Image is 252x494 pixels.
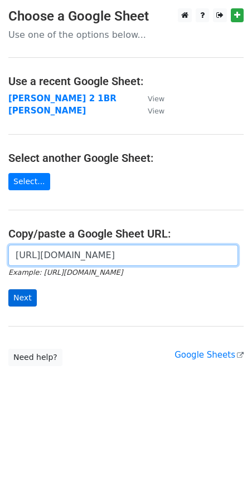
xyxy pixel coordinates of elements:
h4: Copy/paste a Google Sheet URL: [8,227,244,240]
small: View [148,95,164,103]
a: [PERSON_NAME] 2 1BR [8,93,117,103]
a: Need help? [8,349,62,366]
a: Select... [8,173,50,190]
a: Google Sheets [175,350,244,360]
h3: Choose a Google Sheet [8,8,244,24]
input: Next [8,289,37,307]
h4: Select another Google Sheet: [8,151,244,165]
h4: Use a recent Google Sheet: [8,75,244,88]
a: View [137,93,164,103]
a: [PERSON_NAME] [8,106,86,116]
input: Paste your Google Sheet URL here [8,245,238,266]
p: Use one of the options below... [8,29,244,41]
iframe: Chat Widget [196,441,252,494]
small: View [148,107,164,115]
a: View [137,106,164,116]
small: Example: [URL][DOMAIN_NAME] [8,268,123,276]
